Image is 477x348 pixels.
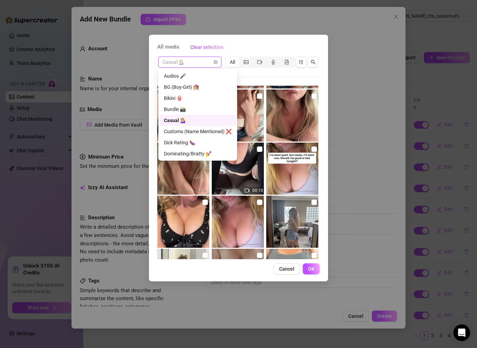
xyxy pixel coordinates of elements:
div: Bundle 📸 [160,104,236,115]
div: Bundle 📸 [164,105,232,113]
img: media [157,249,209,301]
span: Clear selection [190,44,224,50]
button: sort-descending [295,57,307,68]
button: OK [303,263,320,274]
img: media [266,249,318,301]
div: Dick Rating 🍆 [160,137,236,148]
img: media [212,196,264,248]
img: media [157,143,209,195]
img: media [212,143,264,195]
span: file-gif [284,60,289,65]
div: BG (Boy-Girl) 👩🏼‍❤️‍💋‍👨🏽 [160,82,236,93]
div: Customs (Name Mentioned) ❌ [164,128,232,135]
span: Cancel [279,266,294,272]
span: search [311,60,316,65]
span: All media [157,43,179,51]
img: media [212,90,264,142]
div: Audios 🎤 [164,72,232,80]
span: video-camera [257,60,262,65]
span: audio [271,60,276,65]
button: Cancel [274,263,300,274]
img: media [212,249,264,301]
span: picture [244,60,249,65]
img: media [157,90,209,142]
div: Customs (Name Mentioned) ❌ [160,126,236,137]
div: Open Intercom Messenger [453,324,470,341]
span: OK [308,266,315,272]
div: Bikini 👙 [164,94,232,102]
div: Bikini 👙 [160,93,236,104]
div: All [226,57,239,67]
img: media [266,90,318,142]
div: Dominating/Bratty 💅 [164,150,232,158]
img: media [157,196,209,248]
div: Casual 💁🏼‍♀️ [160,115,236,126]
div: segmented control [225,57,294,68]
span: close-circle [214,60,218,64]
img: media [266,143,318,195]
div: Dick Rating 🍆 [164,139,232,146]
div: BG (Boy-Girl) 👩🏼‍❤️‍💋‍👨🏽 [164,83,232,91]
span: 00:10 [252,188,263,193]
span: sort-descending [299,60,303,65]
div: Casual 💁🏼‍♀️ [164,117,232,124]
img: media [266,196,318,248]
span: video-camera [245,188,250,193]
button: Clear selection [185,42,229,53]
div: Audios 🎤 [160,70,236,82]
div: Dominating/Bratty 💅 [160,148,236,159]
span: Casual 💁🏼‍♀️ [162,57,217,67]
